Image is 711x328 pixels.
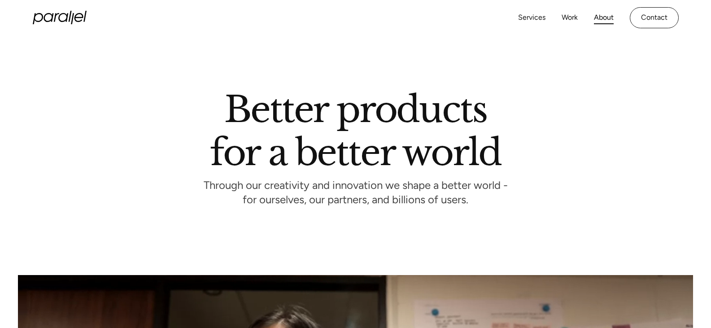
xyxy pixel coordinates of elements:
[562,11,578,24] a: Work
[630,7,679,28] a: Contact
[33,11,87,24] a: home
[210,96,501,166] h1: Better products for a better world
[518,11,545,24] a: Services
[594,11,614,24] a: About
[204,181,508,206] p: Through our creativity and innovation we shape a better world - for ourselves, our partners, and ...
